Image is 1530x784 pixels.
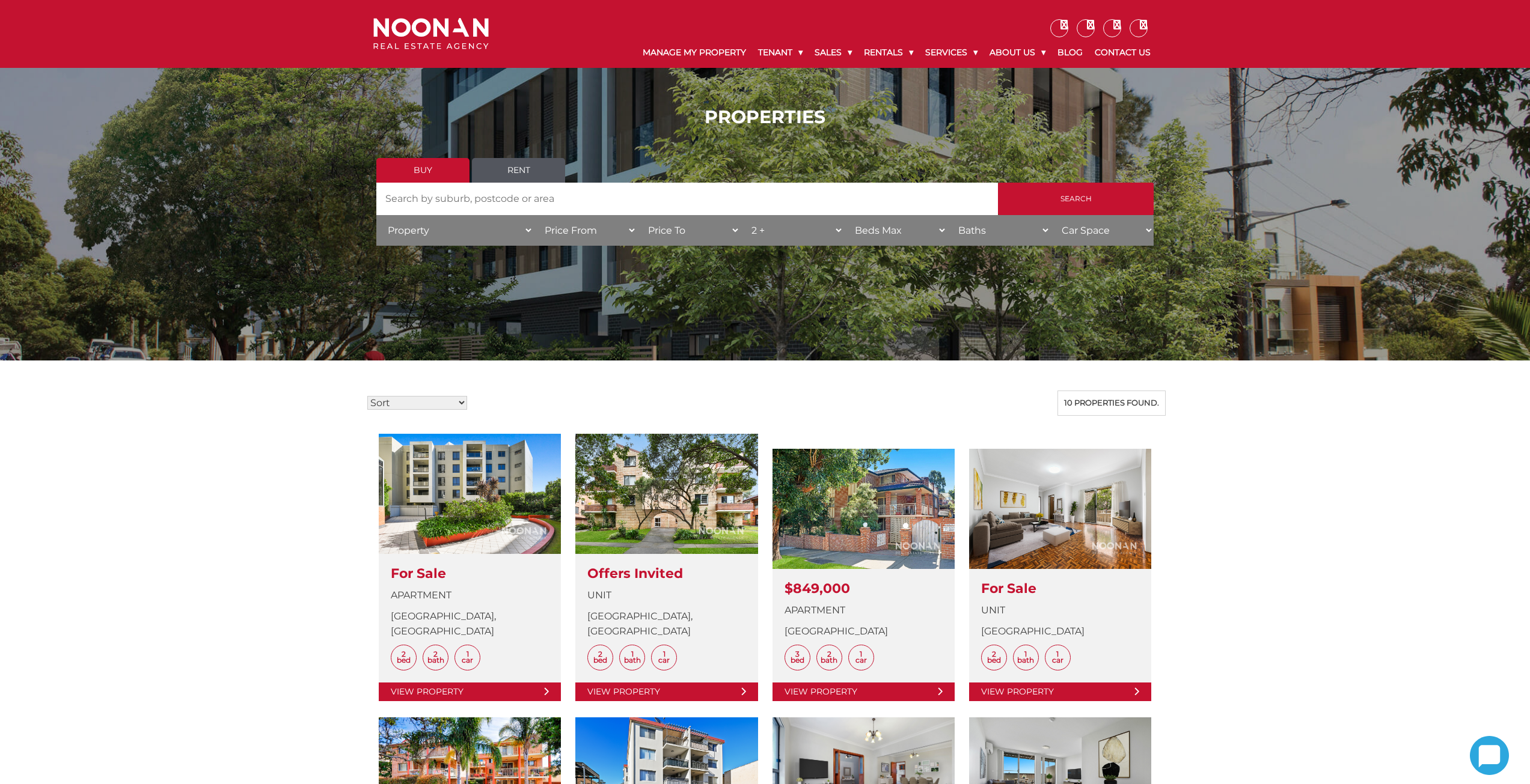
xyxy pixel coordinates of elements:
a: Tenant [752,37,809,68]
a: Contact Us [1089,37,1157,68]
a: Sales [809,37,858,68]
select: Sort Listings [367,396,467,410]
a: Blog [1051,37,1089,68]
a: Rentals [858,37,919,68]
a: About Us [984,37,1051,68]
input: Search by suburb, postcode or area [376,183,998,215]
a: Manage My Property [637,37,752,68]
a: Rent [472,158,565,183]
h1: PROPERTIES [376,106,1154,128]
img: Noonan Real Estate Agency [373,18,489,50]
a: Services [919,37,984,68]
input: Search [998,183,1154,215]
div: 10 properties found. [1057,390,1166,416]
a: Buy [376,158,470,183]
